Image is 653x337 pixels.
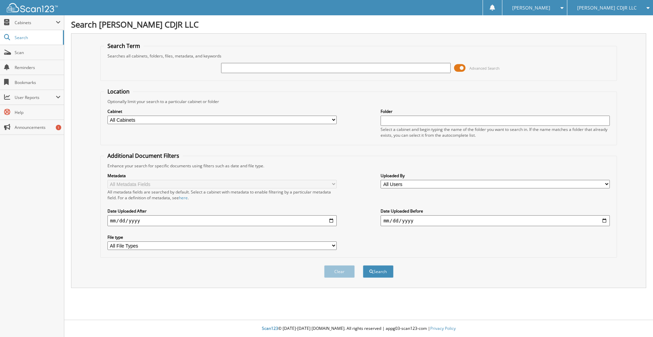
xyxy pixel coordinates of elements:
[179,195,188,201] a: here
[104,53,614,59] div: Searches all cabinets, folders, files, metadata, and keywords
[430,325,456,331] a: Privacy Policy
[381,173,610,179] label: Uploaded By
[324,265,355,278] button: Clear
[71,19,646,30] h1: Search [PERSON_NAME] CDJR LLC
[15,109,61,115] span: Help
[107,108,337,114] label: Cabinet
[104,88,133,95] legend: Location
[381,127,610,138] div: Select a cabinet and begin typing the name of the folder you want to search in. If the name match...
[104,99,614,104] div: Optionally limit your search to a particular cabinet or folder
[15,35,60,40] span: Search
[64,320,653,337] div: © [DATE]-[DATE] [DOMAIN_NAME]. All rights reserved | appg03-scan123-com |
[15,95,56,100] span: User Reports
[381,215,610,226] input: end
[15,124,61,130] span: Announcements
[107,215,337,226] input: start
[577,6,637,10] span: [PERSON_NAME] CDJR LLC
[15,80,61,85] span: Bookmarks
[469,66,500,71] span: Advanced Search
[15,65,61,70] span: Reminders
[15,20,56,26] span: Cabinets
[104,163,614,169] div: Enhance your search for specific documents using filters such as date and file type.
[107,234,337,240] label: File type
[7,3,58,12] img: scan123-logo-white.svg
[104,42,144,50] legend: Search Term
[107,173,337,179] label: Metadata
[381,108,610,114] label: Folder
[15,50,61,55] span: Scan
[512,6,550,10] span: [PERSON_NAME]
[56,125,61,130] div: 1
[107,189,337,201] div: All metadata fields are searched by default. Select a cabinet with metadata to enable filtering b...
[381,208,610,214] label: Date Uploaded Before
[104,152,183,159] legend: Additional Document Filters
[363,265,394,278] button: Search
[107,208,337,214] label: Date Uploaded After
[262,325,278,331] span: Scan123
